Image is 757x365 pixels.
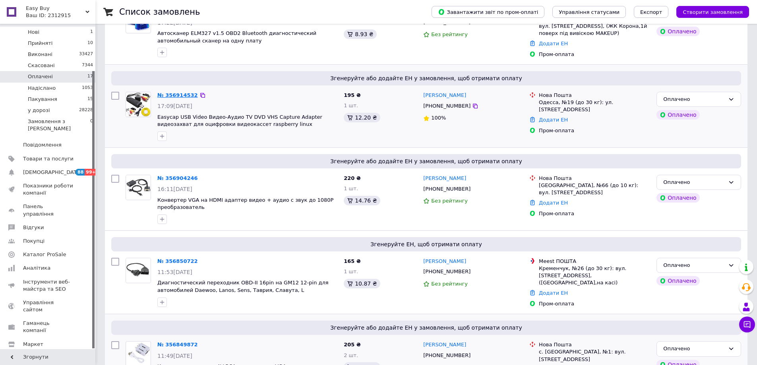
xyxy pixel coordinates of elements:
[23,155,74,162] span: Товари та послуги
[552,6,626,18] button: Управління статусами
[26,12,95,19] div: Ваш ID: 2312915
[344,196,380,205] div: 14.76 ₴
[114,74,738,82] span: Згенеруйте або додайте ЕН у замовлення, щоб отримати оплату
[663,345,725,353] div: Оплачено
[344,102,358,108] span: 1 шт.
[640,9,662,15] span: Експорт
[28,51,52,58] span: Виконані
[28,62,55,69] span: Скасовані
[79,107,93,114] span: 28228
[23,238,45,245] span: Покупці
[656,110,699,120] div: Оплачено
[344,175,361,181] span: 220 ₴
[656,27,699,36] div: Оплачено
[23,141,62,149] span: Повідомлення
[539,341,650,348] div: Нова Пошта
[87,73,93,80] span: 17
[423,352,470,358] span: [PHONE_NUMBER]
[26,5,85,12] span: Easy Buy
[634,6,669,18] button: Експорт
[423,92,466,99] a: [PERSON_NAME]
[344,279,380,288] div: 10.87 ₴
[676,6,749,18] button: Створити замовлення
[157,280,329,293] a: Диагностический переходник OBD-II 16pin на GM12 12-pin для автомобилей Daewoo, Lanos, Sens, Таври...
[423,186,470,192] span: [PHONE_NUMBER]
[539,210,650,217] div: Пром-оплата
[539,127,650,134] div: Пром-оплата
[28,85,56,92] span: Надіслано
[23,224,44,231] span: Відгуки
[668,9,749,15] a: Створити замовлення
[28,107,50,114] span: у дорозі
[114,240,738,248] span: Згенеруйте ЕН, щоб отримати оплату
[126,175,151,200] img: Фото товару
[344,185,358,191] span: 1 шт.
[157,258,198,264] a: № 356850722
[559,9,620,15] span: Управління статусами
[90,29,93,36] span: 1
[663,178,725,187] div: Оплачено
[739,317,755,332] button: Чат з покупцем
[431,115,446,121] span: 100%
[157,114,322,127] a: Easycap USB Video Видео-Аудио TV DVD VHS Capture Adapter видеозахват для оцифровки видеокассет ra...
[82,62,93,69] span: 7344
[157,342,198,348] a: № 356849872
[126,258,151,283] a: Фото товару
[157,197,333,211] a: Конвертер VGA на HDMI адаптер видео + аудио c звук до 1080P преобразователь
[23,265,50,272] span: Аналітика
[157,103,192,109] span: 17:09[DATE]
[438,8,538,15] span: Завантажити звіт по пром-оплаті
[423,341,466,349] a: [PERSON_NAME]
[157,175,198,181] a: № 356904246
[539,51,650,58] div: Пром-оплата
[423,175,466,182] a: [PERSON_NAME]
[539,265,650,287] div: Кременчук, №26 (до 30 кг): вул. [STREET_ADDRESS], ([GEOGRAPHIC_DATA],на касі)
[82,85,93,92] span: 1053
[85,169,98,176] span: 99+
[23,182,74,197] span: Показники роботи компанії
[28,40,52,47] span: Прийняті
[683,9,743,15] span: Створити замовлення
[539,290,568,296] a: Додати ЕН
[157,30,316,44] a: Автосканер ELM327 v1.5 OBD2 Bluetooth диагностический автомобильный сканер на одну плату
[539,41,568,46] a: Додати ЕН
[539,300,650,307] div: Пром-оплата
[423,258,466,265] a: [PERSON_NAME]
[28,96,57,103] span: Пакування
[423,268,470,274] span: [PHONE_NUMBER]
[344,113,380,122] div: 12.20 ₴
[539,92,650,99] div: Нова Пошта
[539,175,650,182] div: Нова Пошта
[23,169,82,176] span: [DEMOGRAPHIC_DATA]
[431,198,468,204] span: Без рейтингу
[23,278,74,293] span: Інструменти веб-майстра та SEO
[28,73,53,80] span: Оплачені
[23,203,74,217] span: Панель управління
[114,324,738,332] span: Згенеруйте або додайте ЕН у замовлення, щоб отримати оплату
[157,186,192,192] span: 16:11[DATE]
[539,182,650,196] div: [GEOGRAPHIC_DATA], №66 (до 10 кг): вул. [STREET_ADDRESS]
[76,169,85,176] span: 88
[23,341,43,348] span: Маркет
[126,93,151,116] img: Фото товару
[539,200,568,206] a: Додати ЕН
[157,269,192,275] span: 11:53[DATE]
[114,157,738,165] span: Згенеруйте або додайте ЕН у замовлення, щоб отримати оплату
[79,51,93,58] span: 33427
[431,31,468,37] span: Без рейтингу
[539,258,650,265] div: Meest ПОШТА
[539,99,650,113] div: Одесса, №19 (до 30 кг): ул. [STREET_ADDRESS]
[431,281,468,287] span: Без рейтингу
[344,268,358,274] span: 1 шт.
[539,15,650,37] div: [GEOGRAPHIC_DATA], №1582 (до 10 кг): вул. [STREET_ADDRESS], (ЖК Корона,1й поверх під вивіскою MAK...
[344,352,358,358] span: 2 шт.
[157,353,192,359] span: 11:49[DATE]
[656,276,699,286] div: Оплачено
[344,258,361,264] span: 165 ₴
[344,29,376,39] div: 8.93 ₴
[344,342,361,348] span: 205 ₴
